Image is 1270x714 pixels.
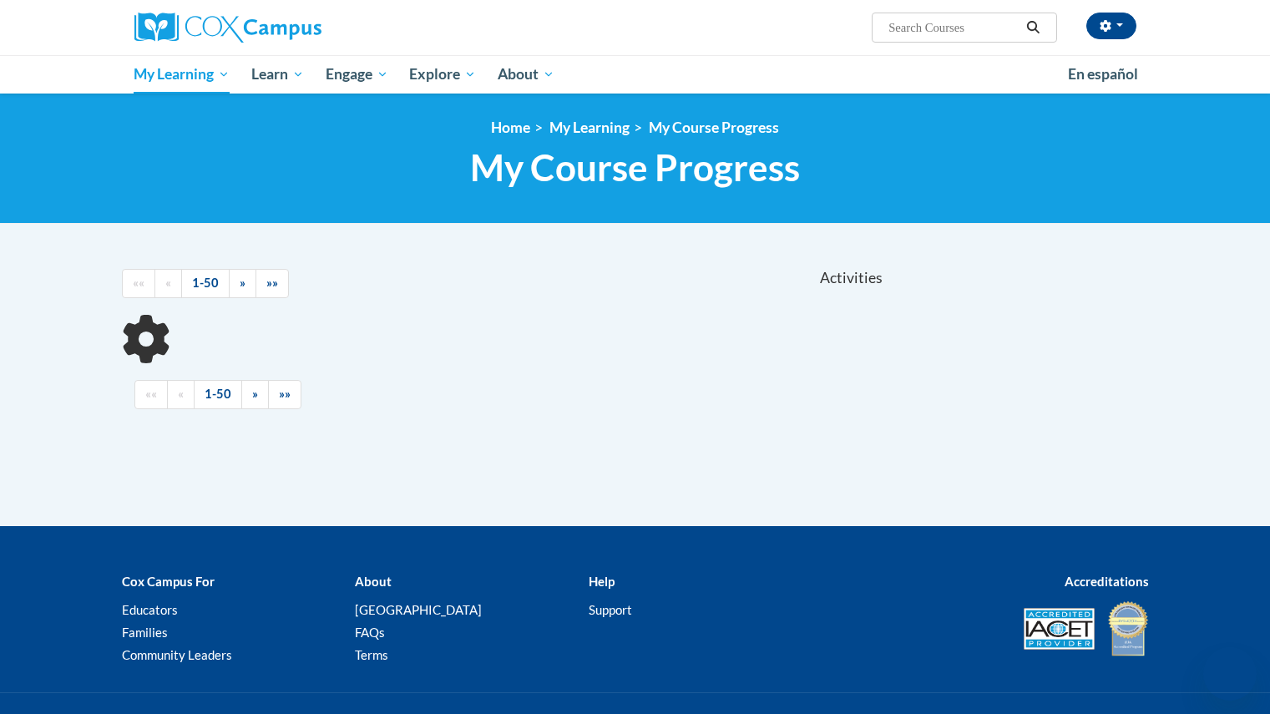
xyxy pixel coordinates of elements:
[498,64,554,84] span: About
[491,119,530,136] a: Home
[124,55,241,94] a: My Learning
[252,387,258,401] span: »
[487,55,565,94] a: About
[134,13,321,43] img: Cox Campus
[134,380,168,409] a: Begining
[326,64,388,84] span: Engage
[167,380,195,409] a: Previous
[355,625,385,640] a: FAQs
[1107,600,1149,658] img: IDA® Accredited
[240,55,315,94] a: Learn
[165,276,171,290] span: «
[1068,65,1138,83] span: En español
[1203,647,1257,701] iframe: Button to launch messaging window
[194,380,242,409] a: 1-50
[1020,18,1045,38] button: Search
[315,55,399,94] a: Engage
[240,276,245,290] span: »
[122,647,232,662] a: Community Leaders
[268,380,301,409] a: End
[122,602,178,617] a: Educators
[409,64,476,84] span: Explore
[178,387,184,401] span: «
[256,269,289,298] a: End
[109,55,1161,94] div: Main menu
[887,18,1020,38] input: Search Courses
[649,119,779,136] a: My Course Progress
[1065,574,1149,589] b: Accreditations
[134,64,230,84] span: My Learning
[589,574,615,589] b: Help
[145,387,157,401] span: ««
[122,269,155,298] a: Begining
[241,380,269,409] a: Next
[355,647,388,662] a: Terms
[470,145,800,190] span: My Course Progress
[398,55,487,94] a: Explore
[154,269,182,298] a: Previous
[355,574,392,589] b: About
[251,64,304,84] span: Learn
[181,269,230,298] a: 1-50
[1024,608,1095,650] img: Accredited IACET® Provider
[549,119,630,136] a: My Learning
[122,625,168,640] a: Families
[589,602,632,617] a: Support
[134,13,452,43] a: Cox Campus
[133,276,144,290] span: ««
[279,387,291,401] span: »»
[820,269,883,287] span: Activities
[1057,57,1149,92] a: En español
[355,602,482,617] a: [GEOGRAPHIC_DATA]
[266,276,278,290] span: »»
[1086,13,1136,39] button: Account Settings
[229,269,256,298] a: Next
[122,574,215,589] b: Cox Campus For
